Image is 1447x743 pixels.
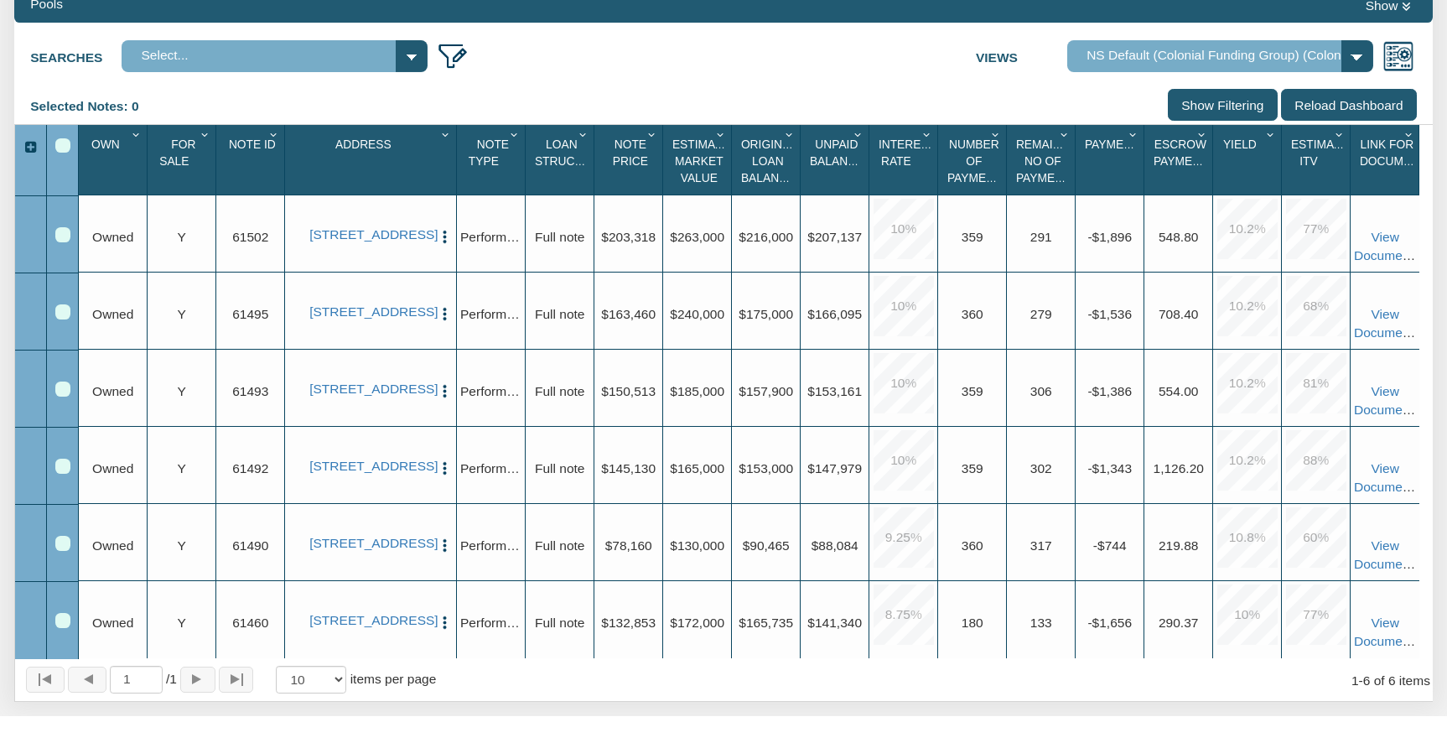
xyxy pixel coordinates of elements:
[437,615,453,631] img: cell-menu.png
[55,227,70,242] div: Row 1, Row Selection Checkbox
[575,125,593,143] div: Column Menu
[962,230,983,244] span: 359
[437,304,453,323] button: Press to open the note menu
[810,138,864,168] span: Unpaid Balance
[535,616,585,630] span: Full note
[229,138,276,151] span: Note Id
[807,230,862,244] span: $207,137
[1291,138,1356,168] span: Estimated Itv
[530,131,594,189] div: Sort None
[1217,507,1278,568] div: 10.8
[55,536,70,551] div: Row 5, Row Selection Checkbox
[437,40,469,72] img: edit_filter_icon.png
[232,384,268,398] span: 61493
[335,138,392,151] span: Address
[289,131,457,189] div: Address Sort None
[601,461,656,475] span: $145,130
[1354,538,1419,571] a: View Documents
[1016,138,1081,184] span: Remaining No Of Payments
[92,230,133,244] span: Owned
[1154,461,1204,475] span: 1,126.20
[1056,125,1074,143] div: Column Menu
[942,131,1007,189] div: Sort None
[743,538,790,553] span: $90,465
[874,585,934,645] div: 8.75
[92,461,133,475] span: Owned
[942,131,1007,189] div: Number Of Payments Sort None
[1149,131,1213,189] div: Escrow Payment Sort None
[1355,131,1420,189] div: Link For Documents Sort None
[180,667,215,694] button: Page forward
[55,304,70,320] div: Row 2, Row Selection Checkbox
[670,230,724,244] span: $263,000
[1080,131,1144,189] div: Payment(P&I) Sort None
[667,131,732,189] div: Estimated Market Value Sort None
[1217,276,1278,336] div: 10.2
[55,459,70,474] div: Row 4, Row Selection Checkbox
[1286,199,1346,259] div: 77.0
[1286,353,1346,413] div: 81.0
[68,667,106,694] button: Page back
[535,461,585,475] span: Full note
[1351,673,1430,688] span: 1 6 of 6 items
[879,138,936,168] span: Interest Rate
[739,307,793,321] span: $175,000
[55,138,70,153] div: Select All
[1382,40,1414,72] img: views.png
[1159,384,1198,398] span: 554.00
[1149,131,1213,189] div: Sort None
[1125,125,1143,143] div: Column Menu
[30,89,151,124] div: Selected Notes: 0
[309,382,432,397] a: 712 Ave M, S. Houston, TX, 77587
[30,40,122,68] label: Searches
[601,307,656,321] span: $163,460
[506,125,524,143] div: Column Menu
[178,616,186,630] span: Y
[962,616,983,630] span: 180
[309,227,432,243] a: 2701 Huckleberry, Pasadena, TX, 77502
[92,384,133,398] span: Owned
[670,616,724,630] span: $172,000
[128,125,146,143] div: Column Menu
[1154,138,1208,168] span: Escrow Payment
[976,40,1067,68] label: Views
[805,131,869,189] div: Sort None
[309,613,432,629] a: 2943 South Walcott Drive, Indianapolis, IN, 46203
[92,616,133,630] span: Owned
[807,461,862,475] span: $147,979
[874,199,934,259] div: 10.0
[644,125,661,143] div: Column Menu
[232,616,268,630] span: 61460
[437,536,453,554] button: Press to open the note menu
[110,666,163,694] input: Selected page
[437,306,453,322] img: cell-menu.png
[460,538,524,553] span: Performing
[461,131,526,189] div: Note Type Sort None
[670,384,724,398] span: $185,000
[1359,673,1363,688] abbr: through
[807,307,862,321] span: $166,095
[1087,230,1132,244] span: -$1,896
[601,230,656,244] span: $203,318
[1354,461,1419,494] a: View Documents
[461,131,526,189] div: Sort None
[1087,307,1132,321] span: -$1,536
[1087,384,1132,398] span: -$1,386
[460,461,524,475] span: Performing
[1030,307,1052,321] span: 279
[55,382,70,397] div: Row 3, Row Selection Checkbox
[437,382,453,400] button: Press to open the note menu
[178,461,186,475] span: Y
[92,538,133,553] span: Owned
[1355,131,1420,189] div: Sort None
[266,125,283,143] div: Column Menu
[1030,384,1052,398] span: 306
[535,138,606,168] span: Loan Structure
[599,131,663,189] div: Sort None
[1080,131,1144,189] div: Sort None
[1286,430,1346,491] div: 88.0
[807,616,862,630] span: $141,340
[178,538,186,553] span: Y
[962,538,983,553] span: 360
[437,383,453,399] img: cell-menu.png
